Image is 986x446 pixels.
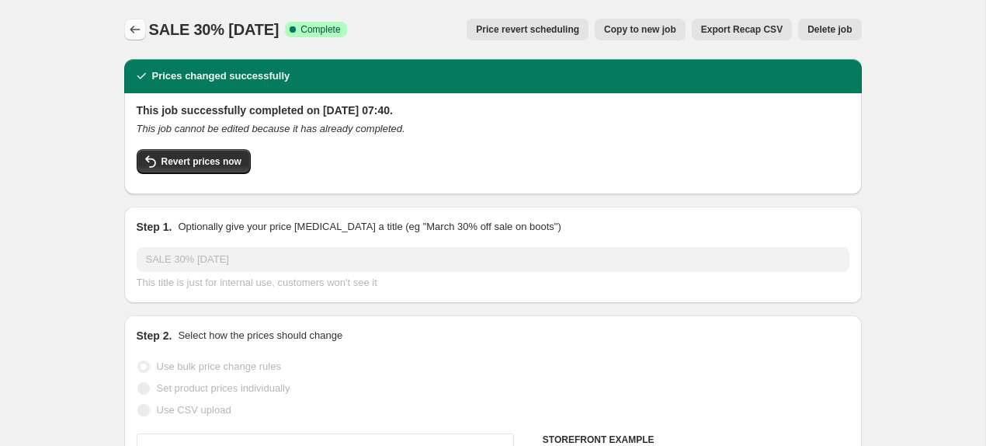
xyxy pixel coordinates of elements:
span: Use bulk price change rules [157,361,281,372]
button: Delete job [798,19,861,40]
button: Price change jobs [124,19,146,40]
p: Optionally give your price [MEDICAL_DATA] a title (eg "March 30% off sale on boots") [178,219,561,235]
span: This title is just for internal use, customers won't see it [137,277,377,288]
input: 30% off holiday sale [137,247,849,272]
i: This job cannot be edited because it has already completed. [137,123,405,134]
span: Copy to new job [604,23,676,36]
h2: This job successfully completed on [DATE] 07:40. [137,103,849,118]
button: Copy to new job [595,19,686,40]
button: Revert prices now [137,149,251,174]
span: SALE 30% [DATE] [149,21,279,38]
span: Export Recap CSV [701,23,783,36]
h2: Step 1. [137,219,172,235]
span: Delete job [807,23,852,36]
span: Set product prices individually [157,382,290,394]
button: Price revert scheduling [467,19,588,40]
button: Export Recap CSV [692,19,792,40]
h6: STOREFRONT EXAMPLE [543,434,849,446]
span: Revert prices now [161,155,241,168]
h2: Prices changed successfully [152,68,290,84]
p: Select how the prices should change [178,328,342,343]
span: Complete [300,23,340,36]
h2: Step 2. [137,328,172,343]
span: Use CSV upload [157,404,231,416]
span: Price revert scheduling [476,23,579,36]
